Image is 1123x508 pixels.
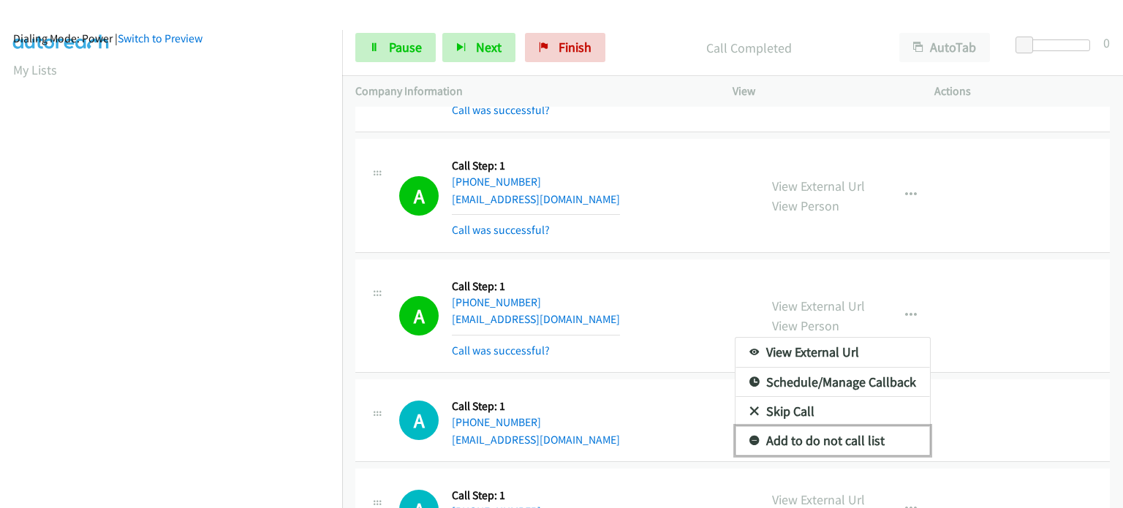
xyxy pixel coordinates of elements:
[13,30,329,48] div: Dialing Mode: Power |
[399,401,439,440] div: The call is yet to be attempted
[736,338,930,367] a: View External Url
[13,61,57,78] a: My Lists
[399,401,439,440] h1: A
[118,31,203,45] a: Switch to Preview
[736,368,930,397] a: Schedule/Manage Callback
[736,426,930,455] a: Add to do not call list
[736,397,930,426] a: Skip Call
